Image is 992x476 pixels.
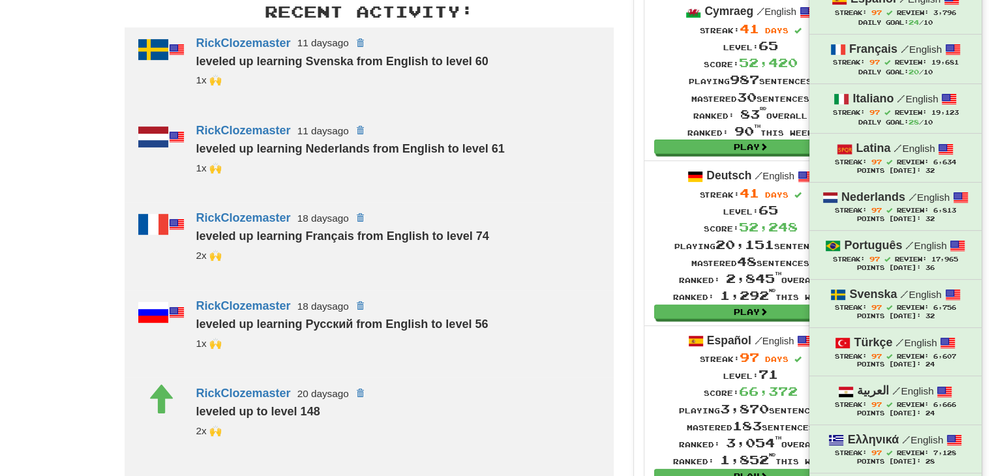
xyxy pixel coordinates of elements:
a: RickClozemaster [196,124,291,137]
small: English [895,337,937,348]
div: Streak: [673,185,828,201]
span: 90 [734,124,760,138]
sup: nd [769,288,775,293]
small: _cmns<br />19cupsofcoffee [196,250,222,261]
div: Playing sentences [673,236,828,253]
span: Streak: [835,401,867,408]
span: 3,870 [720,402,769,416]
div: Playing sentences [673,400,828,417]
small: English [757,7,796,17]
span: Review: [897,353,929,360]
span: 30 [737,90,757,104]
strong: leveled up to level 148 [196,405,320,418]
div: Points [DATE]: 24 [822,409,969,418]
span: Streak includes today. [794,192,802,199]
span: 19,123 [931,109,958,116]
div: Streak: [687,20,813,37]
span: Streak includes today. [886,402,892,408]
small: English [905,240,946,251]
a: Nederlands /English Streak: 97 Review: 6,813 Points [DATE]: 32 [809,183,982,230]
strong: العربية [857,384,889,397]
span: Streak: [832,109,864,116]
small: 18 days ago [297,301,349,312]
span: / [895,336,904,348]
small: 19cupsofcoffee [196,162,222,173]
span: 52,248 [739,220,798,234]
div: Daily Goal: /10 [822,67,969,77]
div: Points [DATE]: 32 [822,167,969,175]
a: RickClozemaster [196,36,291,49]
div: Mastered sentences [673,417,828,434]
strong: leveled up learning Svenska from English to level 60 [196,55,488,68]
small: English [894,143,935,154]
span: Streak: [835,353,867,360]
sup: th [775,436,781,440]
span: 97 [869,255,880,263]
span: / [892,385,901,396]
span: 6,813 [933,207,956,214]
strong: Svenska [849,288,897,301]
div: Ranked: this week [673,451,828,468]
span: 6,756 [933,304,956,311]
div: Mastered sentences [673,253,828,270]
span: 97 [871,352,882,360]
span: Review: [894,59,926,66]
div: Score: [673,218,828,235]
span: Streak: [835,207,867,214]
span: Review: [897,158,929,166]
small: English [755,336,794,346]
div: Score: [673,383,828,400]
span: Review: [897,207,929,214]
strong: Ελληνικά [848,433,899,446]
span: Streak: [833,256,865,263]
span: 65 [759,203,778,217]
div: Ranked: overall [687,106,813,123]
span: Streak includes today. [794,356,802,363]
span: 41 [740,22,759,36]
span: 41 [740,186,759,200]
small: English [902,434,943,445]
span: days [765,26,789,35]
small: 18 days ago [297,213,349,224]
span: Review: [897,401,929,408]
div: Ranked: this week [673,287,828,304]
span: / [755,335,762,346]
strong: leveled up learning Nederlands from English to level 61 [196,142,505,155]
span: 20,151 [715,237,774,252]
h3: Recent Activity: [125,3,614,20]
span: Streak: [835,9,867,16]
small: English [900,289,941,300]
div: Streak: [673,349,828,366]
span: 6,666 [933,401,956,408]
span: 1,292 [720,288,775,303]
span: 97 [871,400,882,408]
span: 97 [740,350,759,364]
a: Latina /English Streak: 97 Review: 6,634 Points [DATE]: 32 [809,134,982,181]
span: / [894,142,902,154]
span: 52,420 [739,55,798,70]
div: Points [DATE]: 32 [822,215,969,224]
a: RickClozemaster [196,387,291,400]
span: Streak includes today. [886,353,892,359]
span: Streak includes today. [886,450,892,456]
span: 48 [737,254,757,269]
span: Review: [897,449,929,456]
span: / [900,288,909,300]
span: / [902,434,910,445]
span: 987 [730,72,759,87]
div: Ranked: overall [673,270,828,287]
span: 17,965 [931,256,958,263]
span: / [757,5,764,17]
span: Streak: [835,449,867,456]
small: English [897,93,938,104]
sup: nd [769,453,775,457]
span: 3,796 [933,9,956,16]
div: Points [DATE]: 28 [822,458,969,466]
a: Play [654,305,847,319]
div: Level: [673,366,828,383]
span: 2,845 [726,271,781,286]
span: / [897,93,905,104]
a: العربية /English Streak: 97 Review: 6,666 Points [DATE]: 24 [809,376,982,424]
sup: th [754,124,760,128]
a: Português /English Streak: 97 Review: 17,965 Points [DATE]: 36 [809,231,982,278]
